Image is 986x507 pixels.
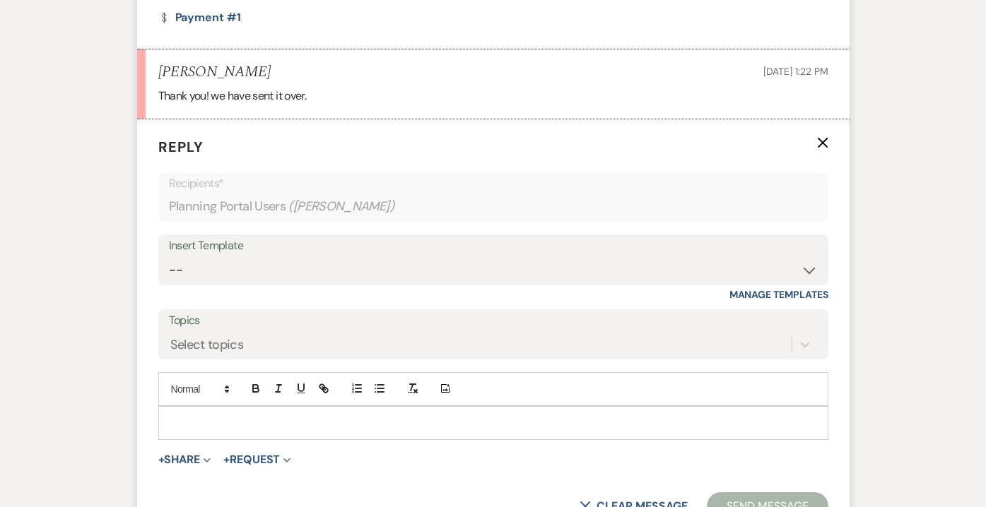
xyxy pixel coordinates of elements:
[169,193,818,220] div: Planning Portal Users
[223,454,230,465] span: +
[158,87,828,105] p: Thank you! we have sent it over.
[288,197,394,216] span: ( [PERSON_NAME] )
[158,138,204,156] span: Reply
[729,288,828,301] a: Manage Templates
[763,65,828,78] span: [DATE] 1:22 PM
[169,236,818,256] div: Insert Template
[158,454,165,465] span: +
[170,335,244,354] div: Select topics
[169,174,818,193] p: Recipients*
[158,64,271,81] h5: [PERSON_NAME]
[158,12,241,23] a: Payment #1
[223,454,290,465] button: Request
[158,454,211,465] button: Share
[169,311,818,331] label: Topics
